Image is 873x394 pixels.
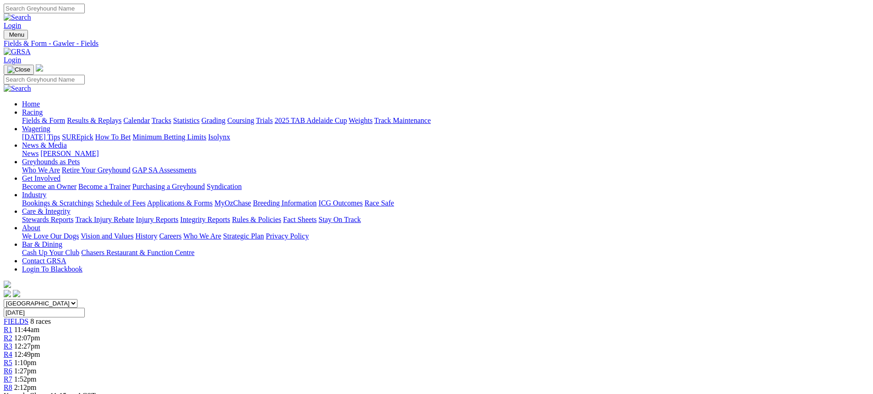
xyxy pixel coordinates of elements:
[4,56,21,64] a: Login
[14,334,40,342] span: 12:07pm
[22,199,869,207] div: Industry
[22,100,40,108] a: Home
[14,326,39,333] span: 11:44am
[22,150,38,157] a: News
[22,183,77,190] a: Become an Owner
[132,166,197,174] a: GAP SA Assessments
[223,232,264,240] a: Strategic Plan
[4,350,12,358] a: R4
[22,141,67,149] a: News & Media
[275,117,347,124] a: 2025 TAB Adelaide Cup
[4,84,31,93] img: Search
[4,4,85,13] input: Search
[22,216,869,224] div: Care & Integrity
[22,117,869,125] div: Racing
[22,125,50,133] a: Wagering
[75,216,134,223] a: Track Injury Rebate
[22,133,60,141] a: [DATE] Tips
[22,191,46,199] a: Industry
[232,216,281,223] a: Rules & Policies
[22,166,60,174] a: Who We Are
[40,150,99,157] a: [PERSON_NAME]
[4,342,12,350] a: R3
[349,117,373,124] a: Weights
[22,257,66,265] a: Contact GRSA
[7,66,30,73] img: Close
[22,108,43,116] a: Racing
[4,317,28,325] a: FIELDS
[22,249,79,256] a: Cash Up Your Club
[78,183,131,190] a: Become a Trainer
[283,216,317,223] a: Fact Sheets
[22,158,80,166] a: Greyhounds as Pets
[208,133,230,141] a: Isolynx
[4,48,31,56] img: GRSA
[14,383,37,391] span: 2:12pm
[173,117,200,124] a: Statistics
[14,359,37,366] span: 1:10pm
[22,207,71,215] a: Care & Integrity
[202,117,225,124] a: Grading
[81,249,194,256] a: Chasers Restaurant & Function Centre
[22,232,869,240] div: About
[95,133,131,141] a: How To Bet
[256,117,273,124] a: Trials
[4,22,21,29] a: Login
[22,174,60,182] a: Get Involved
[4,65,34,75] button: Toggle navigation
[36,64,43,72] img: logo-grsa-white.png
[214,199,251,207] a: MyOzChase
[14,342,40,350] span: 12:27pm
[4,308,85,317] input: Select date
[22,249,869,257] div: Bar & Dining
[374,117,431,124] a: Track Maintenance
[22,166,869,174] div: Greyhounds as Pets
[152,117,171,124] a: Tracks
[4,334,12,342] a: R2
[67,117,121,124] a: Results & Replays
[135,232,157,240] a: History
[4,39,869,48] a: Fields & Form - Gawler - Fields
[22,183,869,191] div: Get Involved
[4,30,28,39] button: Toggle navigation
[4,326,12,333] a: R1
[4,281,11,288] img: logo-grsa-white.png
[14,375,37,383] span: 1:52pm
[4,13,31,22] img: Search
[318,216,361,223] a: Stay On Track
[147,199,213,207] a: Applications & Forms
[9,31,24,38] span: Menu
[22,199,93,207] a: Bookings & Scratchings
[4,367,12,375] a: R6
[13,290,20,297] img: twitter.svg
[22,133,869,141] div: Wagering
[183,232,221,240] a: Who We Are
[227,117,254,124] a: Coursing
[207,183,242,190] a: Syndication
[22,265,82,273] a: Login To Blackbook
[22,240,62,248] a: Bar & Dining
[136,216,178,223] a: Injury Reports
[22,224,40,232] a: About
[132,133,206,141] a: Minimum Betting Limits
[4,383,12,391] a: R8
[62,133,93,141] a: SUREpick
[4,359,12,366] a: R5
[123,117,150,124] a: Calendar
[22,117,65,124] a: Fields & Form
[4,375,12,383] a: R7
[180,216,230,223] a: Integrity Reports
[364,199,394,207] a: Race Safe
[132,183,205,190] a: Purchasing a Greyhound
[318,199,362,207] a: ICG Outcomes
[22,150,869,158] div: News & Media
[22,232,79,240] a: We Love Our Dogs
